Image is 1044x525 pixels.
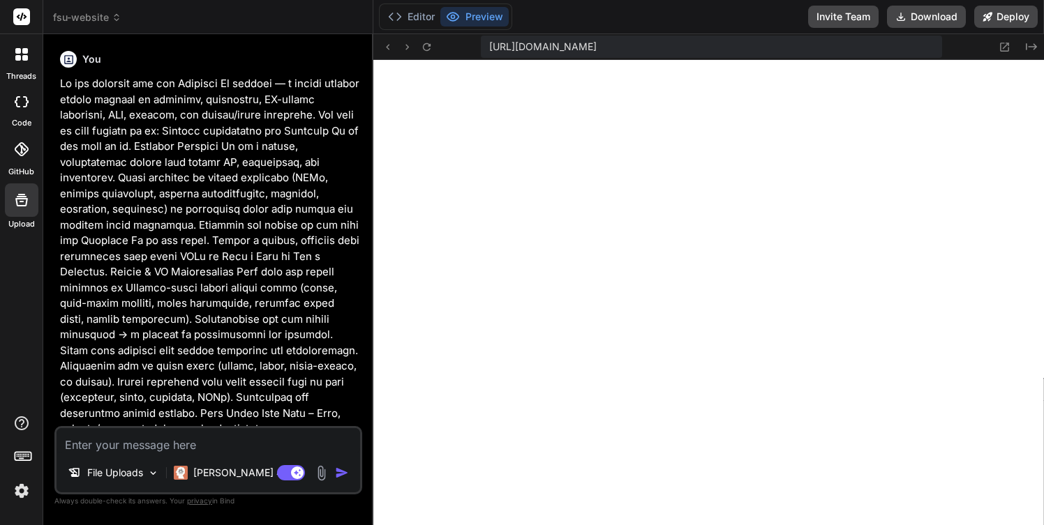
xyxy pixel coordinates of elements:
iframe: Preview [373,60,1044,525]
button: Invite Team [808,6,879,28]
button: Deploy [974,6,1038,28]
p: [PERSON_NAME] 4 S.. [193,466,297,480]
span: fsu-website [53,10,121,24]
button: Download [887,6,966,28]
button: Preview [440,7,509,26]
label: code [12,117,31,129]
img: attachment [313,465,329,481]
p: File Uploads [87,466,143,480]
span: privacy [187,496,212,505]
img: Pick Models [147,467,159,479]
img: icon [335,466,349,480]
span: [URL][DOMAIN_NAME] [489,40,597,54]
img: Claude 4 Sonnet [174,466,188,480]
p: Always double-check its answers. Your in Bind [54,494,362,508]
button: Editor [382,7,440,26]
label: threads [6,70,36,82]
h6: You [82,52,101,66]
img: settings [10,479,33,503]
label: GitHub [8,166,34,178]
label: Upload [8,218,35,230]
